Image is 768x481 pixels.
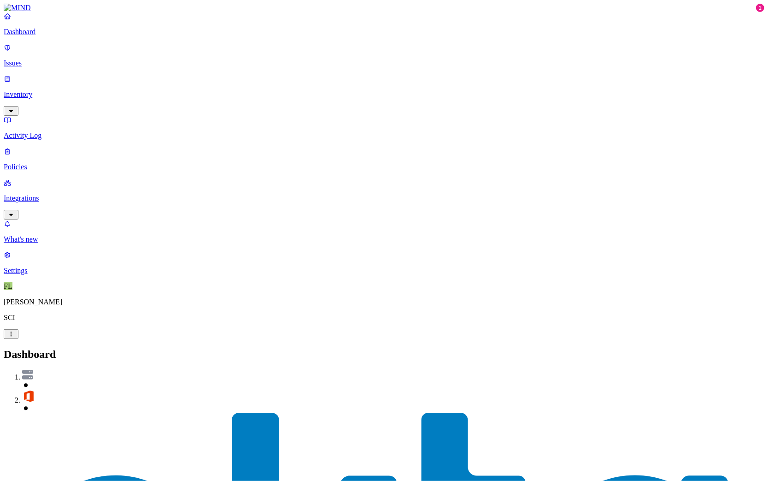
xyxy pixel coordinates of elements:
p: Settings [4,267,764,275]
a: What's new [4,220,764,243]
img: MIND [4,4,31,12]
p: [PERSON_NAME] [4,298,764,306]
a: Policies [4,147,764,171]
p: Issues [4,59,764,67]
p: Policies [4,163,764,171]
a: MIND [4,4,764,12]
img: svg%3e [22,370,33,380]
span: FL [4,282,12,290]
a: Issues [4,43,764,67]
a: Dashboard [4,12,764,36]
h2: Dashboard [4,348,764,361]
p: SCI [4,314,764,322]
a: Integrations [4,178,764,218]
a: Activity Log [4,116,764,140]
p: What's new [4,235,764,243]
p: Dashboard [4,28,764,36]
a: Settings [4,251,764,275]
p: Activity Log [4,131,764,140]
a: Inventory [4,75,764,114]
div: 1 [756,4,764,12]
p: Integrations [4,194,764,202]
img: svg%3e [22,390,35,403]
p: Inventory [4,90,764,99]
